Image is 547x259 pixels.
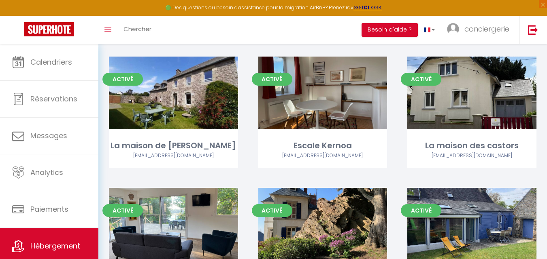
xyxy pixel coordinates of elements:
[447,23,459,35] img: ...
[252,73,292,86] span: Activé
[401,73,441,86] span: Activé
[258,139,387,152] div: Escale Kernoa
[30,167,63,177] span: Analytics
[30,57,72,67] span: Calendriers
[123,25,151,33] span: Chercher
[117,16,158,44] a: Chercher
[464,24,509,34] span: conciergerie
[102,204,143,217] span: Activé
[102,73,143,86] span: Activé
[407,139,536,152] div: La maison des castors
[30,131,67,141] span: Messages
[258,152,387,160] div: Airbnb
[362,23,418,37] button: Besoin d'aide ?
[407,152,536,160] div: Airbnb
[401,204,441,217] span: Activé
[30,94,77,104] span: Réservations
[109,152,238,160] div: Airbnb
[252,204,292,217] span: Activé
[30,241,80,251] span: Hébergement
[528,25,538,35] img: logout
[30,204,68,214] span: Paiements
[441,16,519,44] a: ... conciergerie
[109,139,238,152] div: La maison de [PERSON_NAME]
[353,4,382,11] a: >>> ICI <<<<
[24,22,74,36] img: Super Booking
